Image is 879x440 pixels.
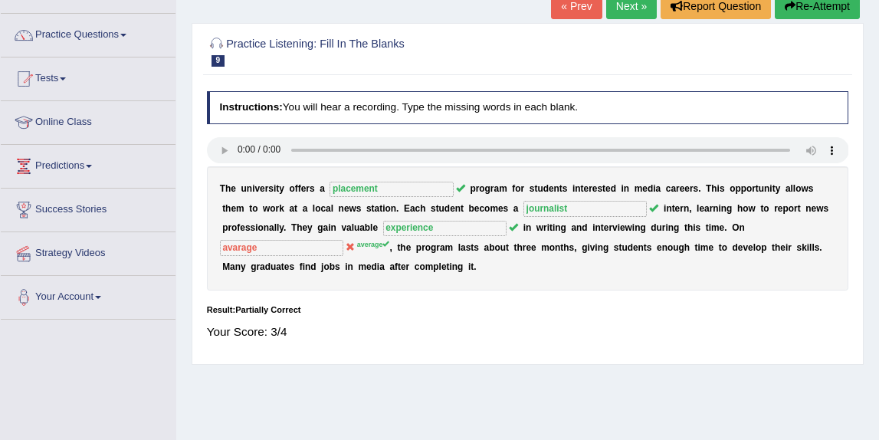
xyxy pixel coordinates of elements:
b: l [697,203,699,214]
b: t [549,222,553,233]
b: a [303,203,308,214]
b: s [720,183,725,194]
b: h [563,242,569,253]
b: e [720,222,725,233]
b: h [225,183,231,194]
b: a [326,203,331,214]
b: s [823,203,828,214]
b: t [397,242,400,253]
b: t [798,203,801,214]
b: o [315,203,320,214]
b: g [726,203,732,214]
b: e [231,203,236,214]
b: a [375,203,380,214]
b: e [302,222,307,233]
b: e [604,222,609,233]
b: e [620,222,625,233]
b: i [572,183,575,194]
b: y [776,183,781,194]
b: c [666,183,671,194]
b: n [391,203,396,214]
b: e [406,242,412,253]
b: a [494,183,500,194]
b: i [523,222,526,233]
b: h [711,183,717,194]
b: t [294,203,297,214]
b: f [512,183,515,194]
b: i [592,222,595,233]
a: Strategy Videos [1,232,175,271]
b: t [471,242,474,253]
b: s [310,183,315,194]
b: v [612,222,618,233]
b: g [582,242,587,253]
b: n [555,222,560,233]
b: m [490,203,498,214]
b: o [484,203,490,214]
a: Predictions [1,145,175,183]
b: s [503,203,509,214]
b: d [648,183,653,194]
b: e [526,242,531,253]
b: i [719,203,721,214]
b: s [366,203,372,214]
b: s [569,242,575,253]
b: o [730,183,735,194]
b: O [732,222,739,233]
b: i [553,222,555,233]
b: y [279,222,284,233]
b: p [735,183,740,194]
b: r [476,183,480,194]
b: a [440,242,445,253]
b: r [589,183,592,194]
b: e [699,203,704,214]
b: c [415,203,421,214]
b: a [461,242,466,253]
b: i [709,222,711,233]
b: o [289,183,294,194]
b: t [756,183,759,194]
b: w [625,222,632,233]
b: l [370,222,372,233]
b: o [763,203,769,214]
b: r [228,222,231,233]
b: r [265,183,269,194]
b: s [695,222,700,233]
b: n [264,222,269,233]
a: Tests [1,57,175,96]
b: i [665,222,667,233]
b: m [635,183,643,194]
b: m [445,242,454,253]
b: a [671,183,676,194]
b: s [245,222,251,233]
b: s [808,183,814,194]
b: a [323,222,329,233]
b: g [603,242,608,253]
b: n [638,242,644,253]
b: T [291,222,297,233]
b: r [676,183,680,194]
input: blank [220,240,343,255]
b: i [252,183,254,194]
a: Online Class [1,101,175,140]
b: Instructions: [219,101,282,113]
b: t [602,183,605,194]
a: Your Account [1,276,175,314]
b: f [295,183,298,194]
b: e [301,183,307,194]
b: u [439,203,444,214]
b: a [359,222,365,233]
b: i [693,222,695,233]
b: t [760,203,763,214]
a: Practice Questions [1,14,175,52]
b: e [684,183,690,194]
b: t [601,222,604,233]
b: m [711,222,720,233]
a: Success Stories [1,189,175,227]
b: r [543,222,547,233]
b: a [786,183,791,194]
b: o [789,203,794,214]
b: t [506,242,509,253]
b: o [746,183,752,194]
b: g [485,183,490,194]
